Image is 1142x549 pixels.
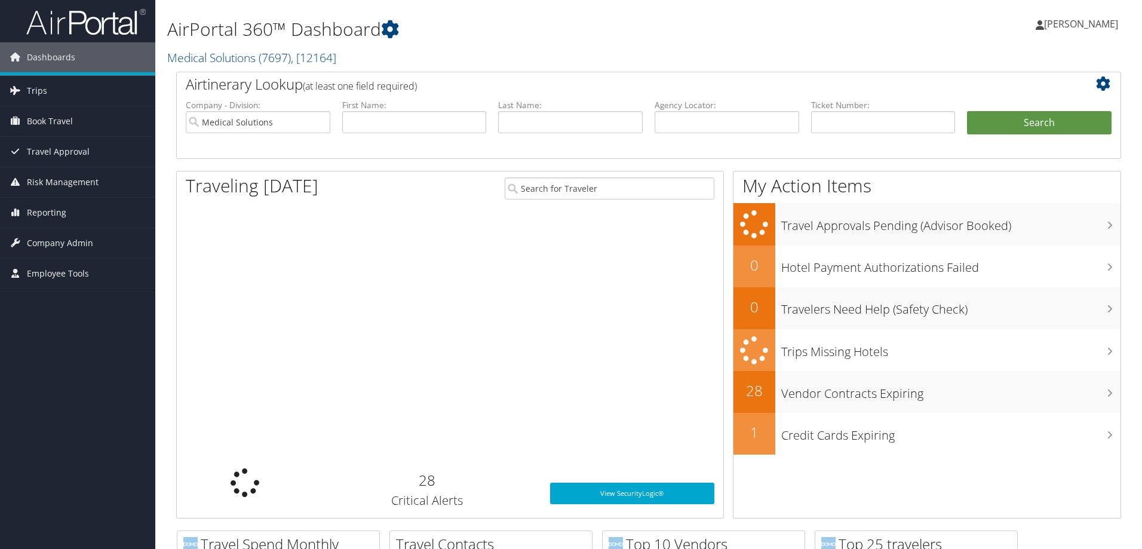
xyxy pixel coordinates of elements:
img: airportal-logo.png [26,8,146,36]
h3: Vendor Contracts Expiring [781,379,1120,402]
h2: 0 [733,297,775,317]
a: View SecurityLogic® [550,483,714,504]
a: 28Vendor Contracts Expiring [733,371,1120,413]
h2: Airtinerary Lookup [186,74,1033,94]
span: Reporting [27,198,66,228]
a: 1Credit Cards Expiring [733,413,1120,455]
h1: My Action Items [733,173,1120,198]
label: Last Name: [498,99,643,111]
h1: AirPortal 360™ Dashboard [167,17,809,42]
span: Book Travel [27,106,73,136]
h2: 1 [733,422,775,443]
span: ( 7697 ) [259,50,291,66]
label: First Name: [342,99,487,111]
a: Trips Missing Hotels [733,329,1120,372]
span: [PERSON_NAME] [1044,17,1118,30]
h3: Critical Alerts [323,492,532,509]
span: Dashboards [27,42,75,72]
span: Risk Management [27,167,99,197]
h2: 0 [733,255,775,275]
h1: Traveling [DATE] [186,173,318,198]
a: 0Travelers Need Help (Safety Check) [733,287,1120,329]
span: Company Admin [27,228,93,258]
button: Search [967,111,1112,135]
span: , [ 12164 ] [291,50,336,66]
span: Trips [27,76,47,106]
span: (at least one field required) [303,79,417,93]
span: Travel Approval [27,137,90,167]
label: Ticket Number: [811,99,956,111]
a: [PERSON_NAME] [1036,6,1130,42]
h3: Travelers Need Help (Safety Check) [781,295,1120,318]
h3: Credit Cards Expiring [781,421,1120,444]
span: Employee Tools [27,259,89,289]
h2: 28 [733,381,775,401]
a: 0Hotel Payment Authorizations Failed [733,246,1120,287]
h3: Hotel Payment Authorizations Failed [781,253,1120,276]
label: Agency Locator: [655,99,799,111]
a: Travel Approvals Pending (Advisor Booked) [733,203,1120,246]
input: Search for Traveler [505,177,714,200]
h3: Travel Approvals Pending (Advisor Booked) [781,211,1120,234]
a: Medical Solutions [167,50,336,66]
h3: Trips Missing Hotels [781,338,1120,360]
label: Company - Division: [186,99,330,111]
h2: 28 [323,470,532,490]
